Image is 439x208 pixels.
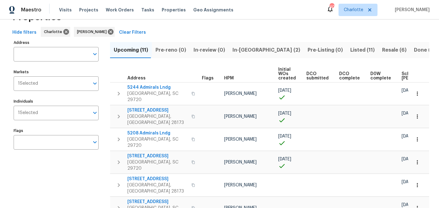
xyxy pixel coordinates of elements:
div: 40 [330,4,334,10]
span: [DATE] [402,203,415,207]
span: [PERSON_NAME] [224,114,257,119]
button: Open [91,50,99,58]
span: Charlotte [344,7,363,13]
span: [GEOGRAPHIC_DATA], [GEOGRAPHIC_DATA] 28173 [127,113,188,126]
span: Maestro [21,7,41,13]
span: Flags [202,76,214,80]
span: In-[GEOGRAPHIC_DATA] (2) [232,46,300,54]
span: [PERSON_NAME] [224,160,257,164]
span: [PERSON_NAME] [224,183,257,187]
span: [DATE] [402,157,415,161]
label: Flags [14,129,99,133]
span: [GEOGRAPHIC_DATA], SC 29720 [127,136,188,149]
span: 5244 Admirals Lndg [127,84,188,91]
span: [PERSON_NAME] [392,7,430,13]
span: Properties [162,7,186,13]
span: [PERSON_NAME] [77,29,109,35]
span: [GEOGRAPHIC_DATA], SC 29720 [127,159,188,172]
span: Address [127,76,146,80]
span: [DATE] [278,157,291,161]
span: Geo Assignments [193,7,233,13]
span: [DATE] [278,88,291,93]
label: Markets [14,70,99,74]
span: Visits [59,7,72,13]
span: [DATE] [402,88,415,93]
span: Properties [12,14,61,20]
span: DCO submitted [306,72,329,80]
span: [DATE] [402,111,415,116]
span: [DATE] [402,134,415,138]
span: 5208 Admirals Lndg [127,130,188,136]
button: Hide filters [10,27,39,38]
span: Charlotte [44,29,65,35]
span: [DATE] [278,111,291,116]
span: [STREET_ADDRESS] [127,199,188,205]
span: [PERSON_NAME] [224,137,257,142]
span: Resale (6) [382,46,407,54]
span: Pre-reno (0) [156,46,186,54]
div: [PERSON_NAME] [74,27,115,37]
span: [GEOGRAPHIC_DATA], SC 29720 [127,91,188,103]
span: Hide filters [12,29,36,36]
span: 1 Selected [18,110,38,116]
button: Open [91,79,99,88]
span: 1 Selected [18,81,38,86]
span: Upcoming (11) [114,46,148,54]
span: Projects [79,7,98,13]
span: Tasks [141,8,154,12]
button: Clear Filters [117,27,148,38]
span: DCO complete [339,72,360,80]
span: Pre-Listing (0) [308,46,343,54]
span: D0W complete [370,72,391,80]
label: Individuals [14,100,99,103]
span: [STREET_ADDRESS] [127,107,188,113]
div: Charlotte [41,27,70,37]
span: [DATE] [402,180,415,184]
label: Address [14,41,99,45]
button: Open [91,108,99,117]
span: [PERSON_NAME] [224,91,257,96]
span: Clear Filters [119,29,146,36]
span: [DATE] [278,134,291,138]
button: Open [91,138,99,146]
span: Scheduled [PERSON_NAME] [402,72,437,80]
span: HPM [224,76,234,80]
span: [STREET_ADDRESS] [127,176,188,182]
span: Work Orders [106,7,134,13]
span: [STREET_ADDRESS] [127,153,188,159]
span: Listed (11) [350,46,375,54]
span: Initial WOs created [278,67,296,80]
span: In-review (0) [194,46,225,54]
span: [GEOGRAPHIC_DATA], [GEOGRAPHIC_DATA] 28173 [127,182,188,194]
